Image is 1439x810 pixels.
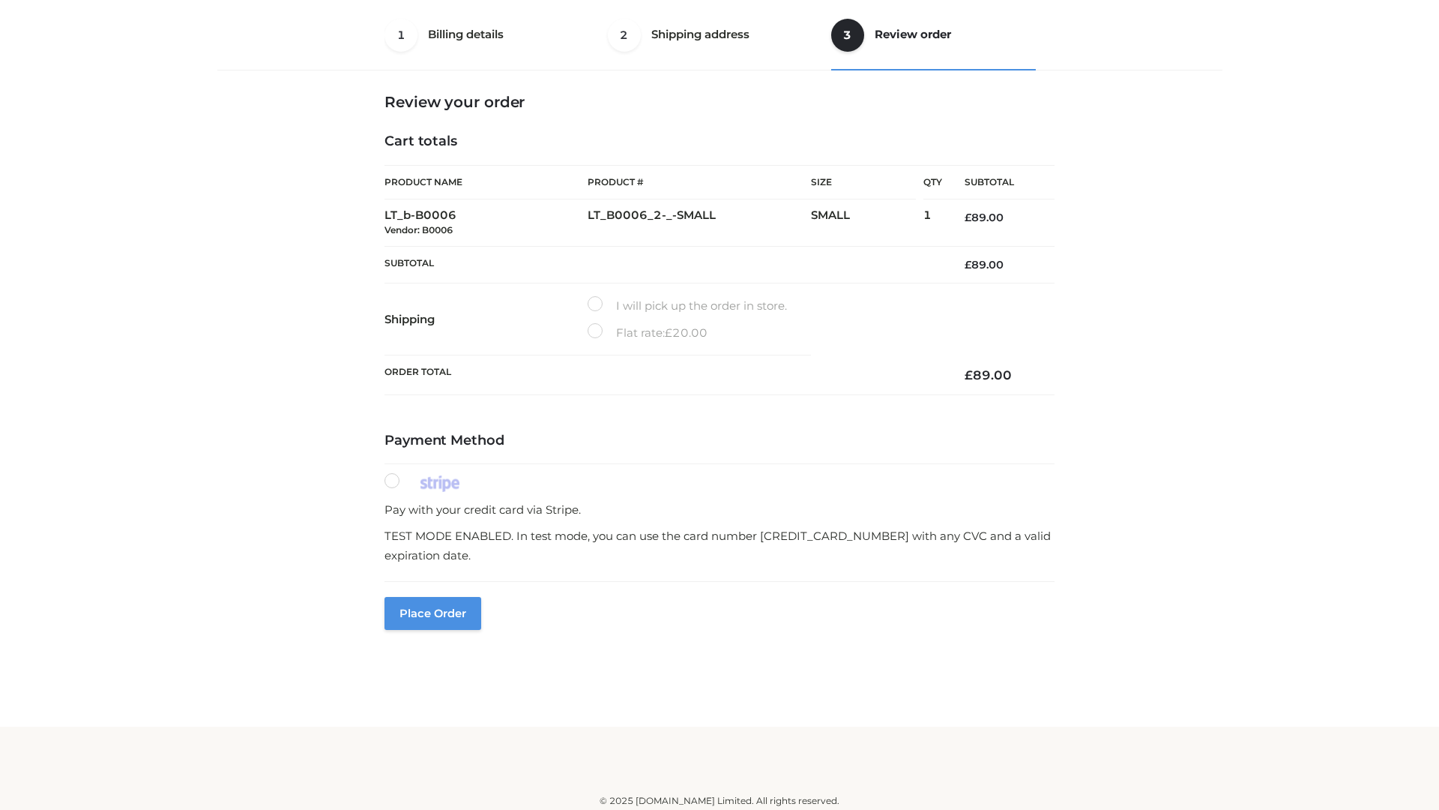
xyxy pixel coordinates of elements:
bdi: 20.00 [665,325,708,340]
div: © 2025 [DOMAIN_NAME] Limited. All rights reserved. [223,793,1216,808]
p: Pay with your credit card via Stripe. [384,500,1055,520]
th: Product # [588,165,811,199]
bdi: 89.00 [965,258,1004,271]
td: LT_B0006_2-_-SMALL [588,199,811,247]
th: Size [811,166,916,199]
td: SMALL [811,199,923,247]
span: £ [965,211,971,224]
th: Qty [923,165,942,199]
bdi: 89.00 [965,367,1012,382]
th: Order Total [384,355,942,395]
h3: Review your order [384,93,1055,111]
label: Flat rate: [588,323,708,343]
p: TEST MODE ENABLED. In test mode, you can use the card number [CREDIT_CARD_NUMBER] with any CVC an... [384,526,1055,565]
th: Shipping [384,283,588,355]
h4: Payment Method [384,433,1055,449]
span: £ [965,367,973,382]
h4: Cart totals [384,133,1055,150]
label: I will pick up the order in store. [588,296,787,316]
span: £ [665,325,672,340]
span: £ [965,258,971,271]
small: Vendor: B0006 [384,224,453,235]
td: LT_b-B0006 [384,199,588,247]
bdi: 89.00 [965,211,1004,224]
td: 1 [923,199,942,247]
th: Subtotal [384,246,942,283]
button: Place order [384,597,481,630]
th: Product Name [384,165,588,199]
th: Subtotal [942,166,1055,199]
